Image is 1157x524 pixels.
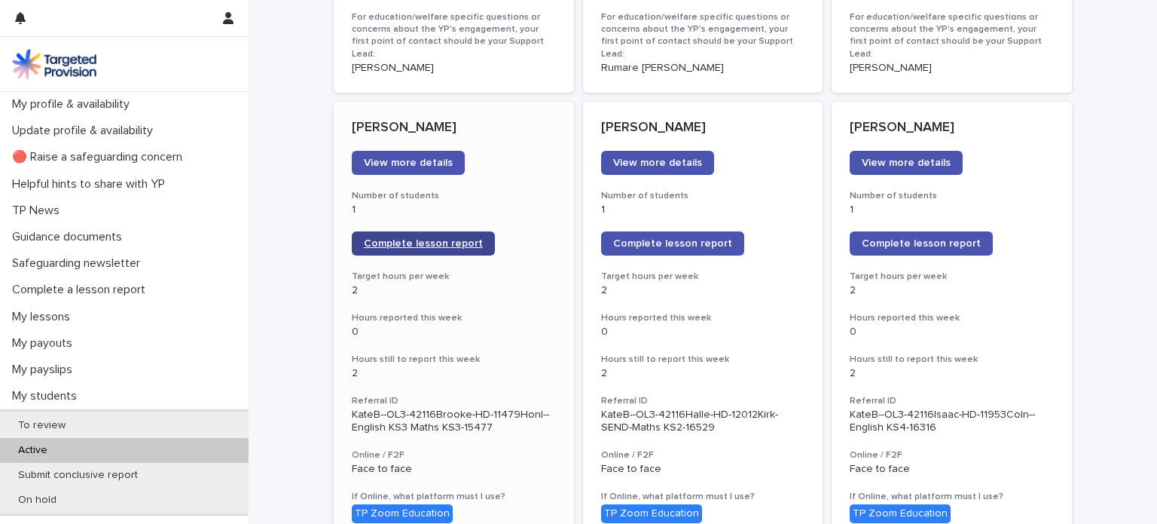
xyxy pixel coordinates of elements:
span: View more details [613,158,702,168]
img: M5nRWzHhSzIhMunXDL62 [12,49,96,79]
p: Complete a lesson report [6,283,157,297]
p: Face to face [352,463,556,476]
p: 2 [850,367,1054,380]
h3: If Online, what platform must I use? [352,491,556,503]
div: TP Zoom Education [352,504,453,523]
p: My lessons [6,310,82,324]
p: [PERSON_NAME] [601,120,805,136]
p: KateB--OL3-42116Brooke-HD-11479Honl--English KS3 Maths KS3-15477 [352,409,556,434]
h3: Referral ID [850,395,1054,407]
h3: Hours reported this week [601,312,805,324]
a: View more details [850,151,963,175]
a: Complete lesson report [601,231,744,256]
h3: For education/welfare specific questions or concerns about the YP's engagement, your first point ... [352,11,556,60]
span: Complete lesson report [862,238,981,249]
div: TP Zoom Education [850,504,951,523]
h3: If Online, what platform must I use? [850,491,1054,503]
h3: Hours still to report this week [601,354,805,366]
h3: For education/welfare specific questions or concerns about the YP's engagement, your first point ... [850,11,1054,60]
span: Complete lesson report [364,238,483,249]
p: [PERSON_NAME] [850,62,1054,75]
p: Face to face [601,463,805,476]
p: Guidance documents [6,230,134,244]
p: 2 [352,284,556,297]
p: KateB--OL3-42116Isaac-HD-11953Coln--English KS4-16316 [850,409,1054,434]
p: 🔴 Raise a safeguarding concern [6,150,194,164]
p: On hold [6,494,69,507]
p: KateB--OL3-42116Halle-HD-12012Kirk-SEND-Maths KS2-16529 [601,409,805,434]
h3: Target hours per week [850,271,1054,283]
p: [PERSON_NAME] [352,62,556,75]
h3: Hours still to report this week [352,354,556,366]
p: 1 [850,204,1054,216]
h3: Number of students [601,190,805,202]
p: Safeguarding newsletter [6,256,152,271]
p: TP News [6,204,72,218]
p: 0 [850,326,1054,339]
p: Update profile & availability [6,124,165,138]
a: View more details [352,151,465,175]
h3: Target hours per week [352,271,556,283]
a: Complete lesson report [352,231,495,256]
h3: Number of students [850,190,1054,202]
h3: For education/welfare specific questions or concerns about the YP's engagement, your first point ... [601,11,805,60]
p: My profile & availability [6,97,142,112]
span: View more details [364,158,453,168]
p: My payouts [6,336,84,351]
h3: Referral ID [352,395,556,407]
p: [PERSON_NAME] [850,120,1054,136]
h3: Number of students [352,190,556,202]
p: 2 [850,284,1054,297]
p: Rumare [PERSON_NAME] [601,62,805,75]
p: 2 [352,367,556,380]
p: My students [6,389,89,403]
h3: Hours still to report this week [850,354,1054,366]
p: Face to face [850,463,1054,476]
p: 2 [601,284,805,297]
h3: Online / F2F [850,449,1054,461]
h3: Online / F2F [352,449,556,461]
p: 1 [601,204,805,216]
h3: If Online, what platform must I use? [601,491,805,503]
p: 1 [352,204,556,216]
span: Complete lesson report [613,238,732,249]
p: 2 [601,367,805,380]
p: 0 [601,326,805,339]
a: Complete lesson report [850,231,993,256]
h3: Target hours per week [601,271,805,283]
p: To review [6,419,78,432]
p: 0 [352,326,556,339]
p: Helpful hints to share with YP [6,177,177,192]
p: Submit conclusive report [6,469,150,482]
a: View more details [601,151,714,175]
h3: Online / F2F [601,449,805,461]
p: My payslips [6,363,84,377]
h3: Hours reported this week [850,312,1054,324]
p: [PERSON_NAME] [352,120,556,136]
span: View more details [862,158,951,168]
h3: Referral ID [601,395,805,407]
div: TP Zoom Education [601,504,702,523]
h3: Hours reported this week [352,312,556,324]
p: Active [6,444,60,457]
